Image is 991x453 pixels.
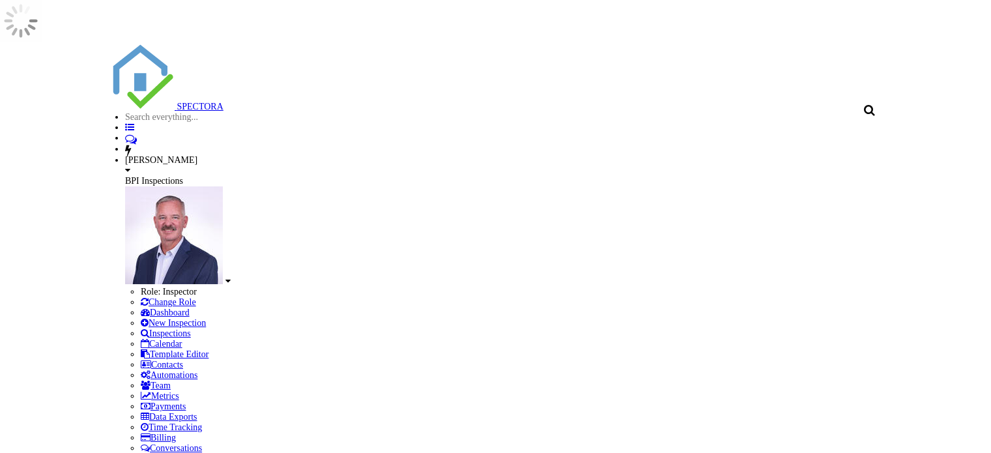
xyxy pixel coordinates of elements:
[141,308,190,317] a: Dashboard
[141,402,186,411] a: Payments
[125,155,882,166] div: [PERSON_NAME]
[141,433,176,443] a: Billing
[141,297,196,307] a: Change Role
[141,349,208,359] a: Template Editor
[125,112,235,123] input: Search everything...
[141,422,202,432] a: Time Tracking
[141,329,191,338] a: Inspections
[177,102,223,111] span: SPECTORA
[141,287,197,297] span: Role: Inspector
[141,370,197,380] a: Automations
[125,186,223,284] img: img_3107.jpeg
[141,360,183,370] a: Contacts
[109,102,223,111] a: SPECTORA
[141,391,179,401] a: Metrics
[141,443,202,453] a: Conversations
[141,339,182,349] a: Calendar
[141,318,206,328] a: New Inspection
[141,381,171,390] a: Team
[125,176,882,186] div: BPI Inspections
[141,412,197,422] a: Data Exports
[109,44,175,110] img: The Best Home Inspection Software - Spectora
